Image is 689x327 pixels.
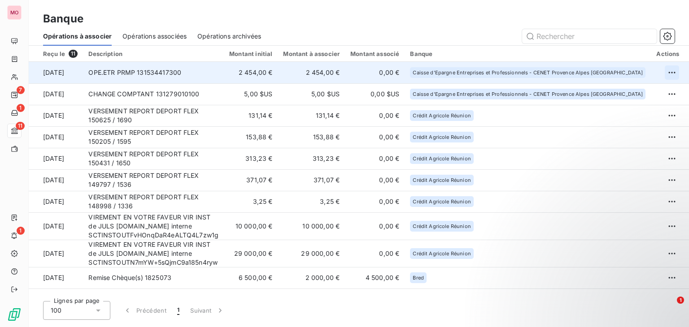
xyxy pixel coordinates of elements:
[83,240,224,267] td: VIREMENT EN VOTRE FAVEUR VIR INST de JULS [DOMAIN_NAME] interne SCTINSTOUTN7mYW+5sQjmC9a185n4ryw
[224,267,278,288] td: 6 500,00 €
[278,212,345,240] td: 10 000,00 €
[224,105,278,126] td: 131,14 €
[345,126,405,148] td: 0,00 €
[83,169,224,191] td: VERSEMENT REPORT DEPORT FLEX 149797 / 1536
[29,62,83,83] td: [DATE]
[224,240,278,267] td: 29 000,00 €
[413,224,471,229] span: Crédit Agricole Réunion
[345,191,405,212] td: 0,00 €
[17,227,25,235] span: 1
[83,62,224,83] td: OPE.ETR PRMP 131534417300
[83,105,224,126] td: VERSEMENT REPORT DEPORT FLEX 150625 / 1690
[278,148,345,169] td: 313,23 €
[69,50,78,58] span: 11
[83,191,224,212] td: VERSEMENT REPORT DEPORT FLEX 148998 / 1336
[345,105,405,126] td: 0,00 €
[345,62,405,83] td: 0,00 €
[345,288,405,310] td: 16 756,43 €
[413,251,471,256] span: Crédit Agricole Réunion
[345,148,405,169] td: 0,00 €
[83,126,224,148] td: VERSEMENT REPORT DEPORT FLEX 150205 / 1595
[224,148,278,169] td: 313,23 €
[29,212,83,240] td: [DATE]
[83,288,224,310] td: REMISE CHEQUES N° 0019271
[43,11,83,27] h3: Banque
[185,301,230,320] button: Suivant
[7,307,22,322] img: Logo LeanPay
[224,169,278,191] td: 371,07 €
[278,288,345,310] td: 18,23 €
[224,126,278,148] td: 153,88 €
[7,5,22,20] div: MO
[278,83,345,105] td: 5,00 $US
[522,29,657,43] input: Rechercher
[224,83,278,105] td: 5,00 $US
[413,177,471,183] span: Crédit Agricole Réunion
[29,267,83,288] td: [DATE]
[118,301,172,320] button: Précédent
[350,50,399,57] div: Montant associé
[83,83,224,105] td: CHANGE COMPTANT 131279010100
[413,275,424,280] span: Bred
[29,148,83,169] td: [DATE]
[197,32,261,41] span: Opérations archivées
[29,126,83,148] td: [DATE]
[51,306,61,315] span: 100
[229,50,272,57] div: Montant initial
[29,240,83,267] td: [DATE]
[413,70,643,75] span: Caisse d'Epargne Entreprises et Professionnels - CENET Provence Alpes [GEOGRAPHIC_DATA]
[29,191,83,212] td: [DATE]
[83,267,224,288] td: Remise Chèque(s) 1825073
[345,212,405,240] td: 0,00 €
[278,191,345,212] td: 3,25 €
[224,191,278,212] td: 3,25 €
[510,240,689,303] iframe: Intercom notifications message
[16,122,25,130] span: 11
[413,91,643,97] span: Caisse d'Epargne Entreprises et Professionnels - CENET Provence Alpes [GEOGRAPHIC_DATA]
[278,240,345,267] td: 29 000,00 €
[83,212,224,240] td: VIREMENT EN VOTRE FAVEUR VIR INST de JULS [DOMAIN_NAME] interne SCTINSTOUTFvHOnqDaR4eALTQ4L7zw1g
[345,169,405,191] td: 0,00 €
[413,113,471,118] span: Crédit Agricole Réunion
[29,288,83,310] td: [DATE]
[345,267,405,288] td: 4 500,00 €
[413,156,471,161] span: Crédit Agricole Réunion
[29,169,83,191] td: [DATE]
[17,104,25,112] span: 1
[278,126,345,148] td: 153,88 €
[177,306,179,315] span: 1
[29,83,83,105] td: [DATE]
[278,267,345,288] td: 2 000,00 €
[278,105,345,126] td: 131,14 €
[224,288,278,310] td: 16 774,66 €
[83,148,224,169] td: VERSEMENT REPORT DEPORT FLEX 150431 / 1650
[278,169,345,191] td: 371,07 €
[17,86,25,94] span: 7
[122,32,187,41] span: Opérations associées
[345,83,405,105] td: 0,00 $US
[172,301,185,320] button: 1
[656,50,679,57] div: Actions
[88,50,218,57] div: Description
[43,32,112,41] span: Opérations à associer
[29,105,83,126] td: [DATE]
[43,50,78,58] div: Reçu le
[345,240,405,267] td: 0,00 €
[677,297,684,304] span: 1
[413,199,471,204] span: Crédit Agricole Réunion
[224,62,278,83] td: 2 454,00 €
[278,62,345,83] td: 2 454,00 €
[658,297,680,318] iframe: Intercom live chat
[413,134,471,140] span: Crédit Agricole Réunion
[410,50,645,57] div: Banque
[224,212,278,240] td: 10 000,00 €
[283,50,340,57] div: Montant à associer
